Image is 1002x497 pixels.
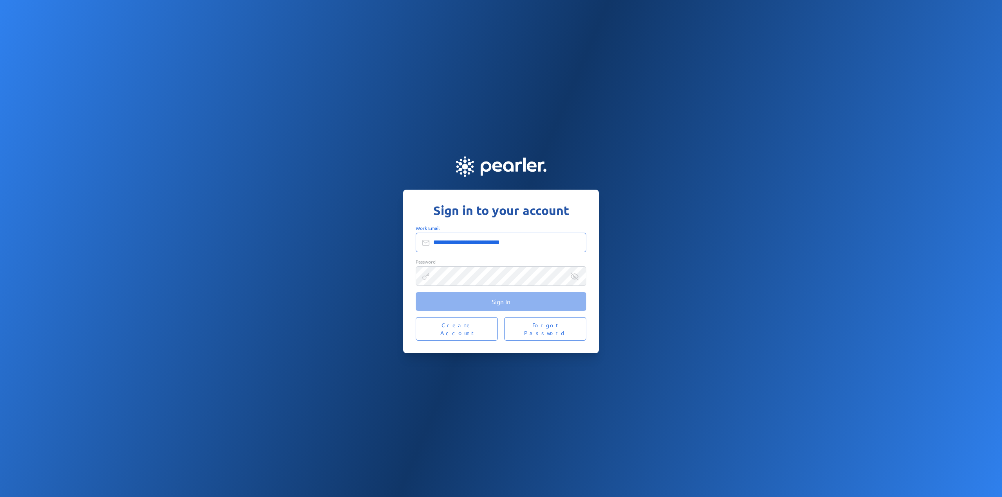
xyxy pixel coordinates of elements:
span: Forgot Password [514,321,577,337]
span: Create Account [425,321,488,337]
keeper-lock: Open Keeper Popup [571,271,580,281]
span: Sign In [492,298,510,305]
button: Forgot Password [504,317,586,341]
span: Work Email [416,225,440,231]
button: Sign In [416,292,586,311]
keeper-lock: Open Keeper Popup [571,238,580,247]
span: Password [416,258,436,265]
h1: Sign in to your account [416,202,586,219]
button: Create Account [416,317,498,341]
